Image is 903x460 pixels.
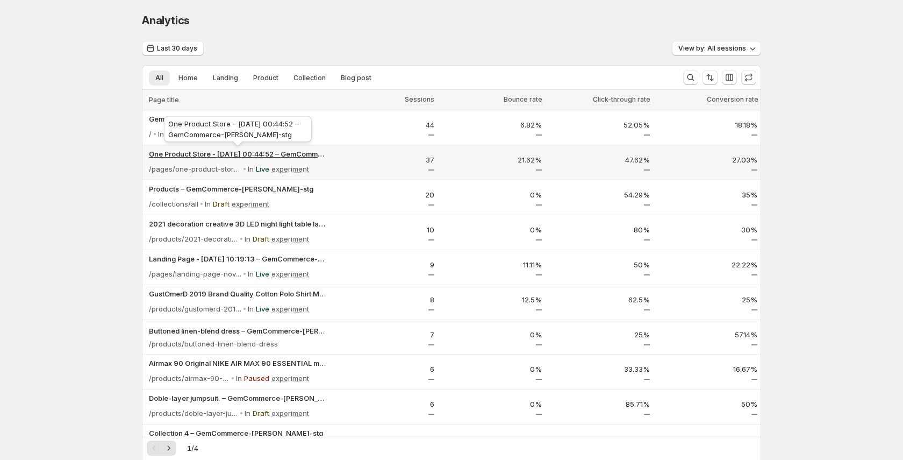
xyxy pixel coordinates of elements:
[656,154,758,165] p: 27.03%
[548,119,650,130] p: 52.05%
[236,373,242,384] p: In
[245,408,250,419] p: In
[256,303,269,314] p: Live
[656,224,758,235] p: 30%
[248,303,254,314] p: In
[678,44,746,53] span: View by: All sessions
[333,189,434,200] p: 20
[341,74,371,82] span: Blog post
[256,164,269,174] p: Live
[149,358,326,369] button: Airmax 90 Original NIKE AIR MAX 90 ESSENTIAL men's Running Shoes Sport – GemCommerce-[PERSON_NAME...
[441,399,542,409] p: 0%
[253,74,278,82] span: Product
[158,129,164,139] p: In
[253,408,269,419] p: Draft
[149,199,198,209] p: /collections/all
[333,259,434,270] p: 9
[149,129,152,139] p: /
[248,268,254,279] p: In
[142,41,204,56] button: Last 30 days
[683,70,698,85] button: Search and filter results
[157,44,197,53] span: Last 30 days
[271,233,309,244] p: experiment
[548,434,650,444] p: 40%
[149,373,230,384] p: /products/airmax-90-original-nike-air-max-90-essential-mens-running-shoes-sport-outdoor-sneakers-...
[149,96,179,104] span: Page title
[548,364,650,374] p: 33.33%
[656,329,758,340] p: 57.14%
[548,259,650,270] p: 50%
[441,329,542,340] p: 0%
[149,218,326,229] p: 2021 decoration creative 3D LED night light table lamp children bedroo – GemCommerce-[PERSON_NAME...
[333,224,434,235] p: 10
[149,233,238,244] p: /products/2021-decoration-creative-3d-led-night-light-table-lamp-children-bedroom-child-gift-home
[293,74,326,82] span: Collection
[441,259,542,270] p: 11.11%
[149,338,278,349] p: /products/buttoned-linen-blend-dress
[142,14,190,27] span: Analytics
[149,183,326,194] button: Products – GemCommerce-[PERSON_NAME]-stg
[248,164,254,174] p: In
[149,148,326,159] button: One Product Store - [DATE] 00:44:52 – GemCommerce-[PERSON_NAME]-stg
[271,164,309,174] p: experiment
[441,224,542,235] p: 0%
[149,325,326,336] button: Buttoned linen-blend dress – GemCommerce-[PERSON_NAME]-stg
[149,253,326,264] p: Landing Page - [DATE] 10:19:13 – GemCommerce-[PERSON_NAME]-stg
[271,303,309,314] p: experiment
[333,434,434,444] p: 5
[548,329,650,340] p: 25%
[333,329,434,340] p: 7
[256,268,269,279] p: Live
[333,399,434,409] p: 6
[703,70,718,85] button: Sort the results
[187,443,198,454] span: 1 / 4
[656,434,758,444] p: 20%
[147,441,176,456] nav: Pagination
[244,373,269,384] p: Paused
[333,364,434,374] p: 6
[441,434,542,444] p: 20%
[149,393,326,404] button: Doble-layer jumpsuit. – GemCommerce-[PERSON_NAME]-stg
[504,95,542,104] span: Bounce rate
[656,119,758,130] p: 18.18%
[161,441,176,456] button: Next
[232,199,269,209] p: experiment
[656,399,758,409] p: 50%
[149,288,326,299] button: GustOmerD 2019 Brand Quality Cotton Polo Shirt Men Solid Slim Fit Shor – GemCommerce-[PERSON_NAME...
[333,294,434,305] p: 8
[149,303,241,314] p: /products/gustomerd-2019-brand-quality-cotton-polo-shirt-men-solid-slim-fit-short-sleeve-polos-me...
[441,364,542,374] p: 0%
[441,189,542,200] p: 0%
[213,199,230,209] p: Draft
[707,95,758,104] span: Conversion rate
[548,189,650,200] p: 54.29%
[205,199,211,209] p: In
[333,154,434,165] p: 37
[656,294,758,305] p: 25%
[253,233,269,244] p: Draft
[213,74,238,82] span: Landing
[149,164,241,174] p: /pages/one-product-store-sep-7-00-44-52
[441,294,542,305] p: 12.5%
[548,154,650,165] p: 47.62%
[441,154,542,165] p: 21.62%
[149,428,326,438] button: Collection 4 – GemCommerce-[PERSON_NAME]-stg
[271,268,309,279] p: experiment
[656,364,758,374] p: 16.67%
[548,224,650,235] p: 80%
[593,95,650,104] span: Click-through rate
[672,41,761,56] button: View by: All sessions
[155,74,163,82] span: All
[149,268,241,279] p: /pages/landing-page-nov-29-10-19-13
[149,408,238,419] p: /products/doble-layer-jumpsuit
[271,408,309,419] p: experiment
[271,373,309,384] p: experiment
[149,114,326,124] button: GemCommerce-[PERSON_NAME]-stg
